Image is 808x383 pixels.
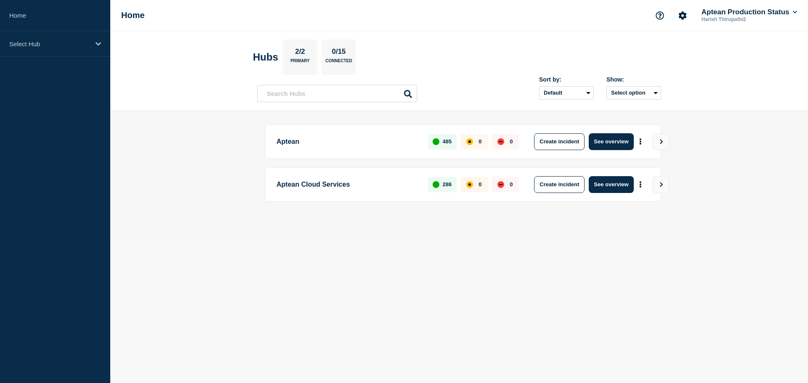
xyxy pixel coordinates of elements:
[9,40,90,48] p: Select Hub
[478,138,481,145] p: 0
[466,138,473,145] div: affected
[290,58,310,67] p: Primary
[510,138,513,145] p: 0
[466,181,473,188] div: affected
[652,133,669,150] button: View
[534,133,585,150] button: Create incident
[589,133,633,150] button: See overview
[257,85,417,102] input: Search Hubs
[700,8,799,16] button: Aptean Production Status
[433,181,439,188] div: up
[589,176,633,193] button: See overview
[539,86,594,100] select: Sort by
[253,51,278,63] h2: Hubs
[443,138,452,145] p: 485
[121,11,145,20] h1: Home
[443,181,452,188] p: 286
[292,48,308,58] p: 2/2
[276,133,418,150] p: Aptean
[329,48,349,58] p: 0/15
[433,138,439,145] div: up
[674,7,691,24] button: Account settings
[325,58,352,67] p: Connected
[635,177,646,192] button: More actions
[534,176,585,193] button: Create incident
[497,138,504,145] div: down
[635,134,646,149] button: More actions
[539,76,594,83] div: Sort by:
[606,76,661,83] div: Show:
[510,181,513,188] p: 0
[478,181,481,188] p: 0
[276,176,418,193] p: Aptean Cloud Services
[700,16,787,22] p: Harish Thirupathi2
[652,176,669,193] button: View
[606,86,661,100] button: Select option
[497,181,504,188] div: down
[651,7,669,24] button: Support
